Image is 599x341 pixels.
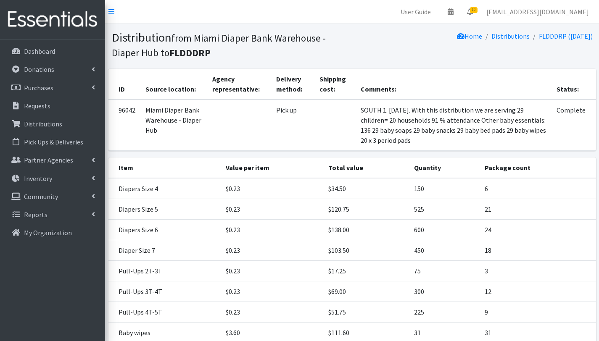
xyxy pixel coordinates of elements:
a: Donations [3,61,102,78]
td: Diapers Size 5 [108,199,221,220]
p: Pick Ups & Deliveries [24,138,83,146]
td: $0.23 [221,199,323,220]
p: Requests [24,102,50,110]
td: $69.00 [323,281,409,302]
td: Diaper Size 7 [108,240,221,261]
td: $0.23 [221,281,323,302]
b: FLDDDRP [169,47,211,59]
p: Distributions [24,120,62,128]
td: $138.00 [323,220,409,240]
td: SOUTH 1. [DATE]. With this distribution we are serving 29 children= 20 households 91 % attendance... [356,100,552,151]
td: $0.23 [221,240,323,261]
td: $103.50 [323,240,409,261]
td: $0.23 [221,178,323,199]
th: Source location: [140,69,208,100]
td: 525 [409,199,480,220]
a: Distributions [491,32,530,40]
a: My Organization [3,224,102,241]
td: $51.75 [323,302,409,323]
a: User Guide [394,3,438,20]
a: Purchases [3,79,102,96]
p: Purchases [24,84,53,92]
td: Miami Diaper Bank Warehouse - Diaper Hub [140,100,208,151]
th: Agency representative: [207,69,271,100]
th: Delivery method: [271,69,314,100]
td: $0.23 [221,302,323,323]
th: Status: [552,69,596,100]
td: $17.25 [323,261,409,281]
td: 12 [480,281,596,302]
td: 600 [409,220,480,240]
a: Distributions [3,115,102,132]
p: Partner Agencies [24,156,73,164]
td: $0.23 [221,261,323,281]
a: Reports [3,206,102,223]
td: 9 [480,302,596,323]
td: $34.50 [323,178,409,199]
a: Dashboard [3,43,102,60]
p: Reports [24,210,47,219]
a: Partner Agencies [3,152,102,168]
img: HumanEssentials [3,5,102,34]
th: Package count [480,157,596,178]
th: Value per item [221,157,323,178]
p: Inventory [24,174,52,183]
th: Comments: [356,69,552,100]
td: 3 [480,261,596,281]
p: Community [24,192,58,201]
td: $0.23 [221,220,323,240]
a: Home [457,32,482,40]
td: Pick up [271,100,314,151]
a: 10 [460,3,480,20]
td: Diapers Size 6 [108,220,221,240]
a: [EMAIL_ADDRESS][DOMAIN_NAME] [480,3,596,20]
th: Item [108,157,221,178]
h1: Distribution [112,30,349,59]
p: Dashboard [24,47,55,55]
td: 450 [409,240,480,261]
th: Shipping cost: [314,69,356,100]
th: Total value [323,157,409,178]
td: Complete [552,100,596,151]
td: 6 [480,178,596,199]
p: Donations [24,65,54,73]
td: 150 [409,178,480,199]
td: Diapers Size 4 [108,178,221,199]
a: Inventory [3,170,102,187]
th: Quantity [409,157,480,178]
td: Pull-Ups 3T-4T [108,281,221,302]
a: FLDDDRP ([DATE]) [539,32,593,40]
td: 24 [480,220,596,240]
span: 10 [470,7,478,13]
td: 225 [409,302,480,323]
th: ID [108,69,140,100]
p: My Organization [24,228,72,237]
td: Pull-Ups 4T-5T [108,302,221,323]
td: Pull-Ups 2T-3T [108,261,221,281]
td: 75 [409,261,480,281]
td: 300 [409,281,480,302]
td: $120.75 [323,199,409,220]
a: Requests [3,97,102,114]
small: from Miami Diaper Bank Warehouse - Diaper Hub to [112,32,326,59]
a: Pick Ups & Deliveries [3,134,102,150]
td: 21 [480,199,596,220]
td: 18 [480,240,596,261]
td: 96042 [108,100,140,151]
a: Community [3,188,102,205]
